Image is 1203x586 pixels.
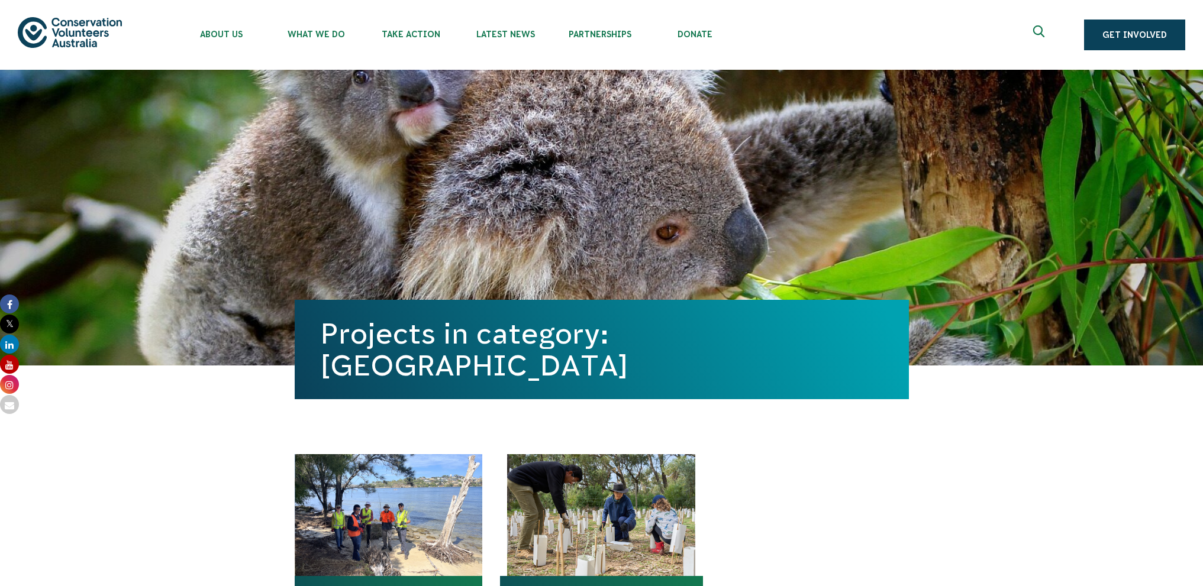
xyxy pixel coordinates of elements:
span: Donate [647,30,742,39]
span: Latest News [458,30,553,39]
img: logo.svg [18,17,122,47]
h1: Projects in category: [GEOGRAPHIC_DATA] [321,318,883,381]
span: Expand search box [1033,25,1048,44]
button: Expand search box Close search box [1026,21,1054,49]
span: Take Action [363,30,458,39]
a: Get Involved [1084,20,1185,50]
span: Partnerships [553,30,647,39]
span: What We Do [269,30,363,39]
span: About Us [174,30,269,39]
